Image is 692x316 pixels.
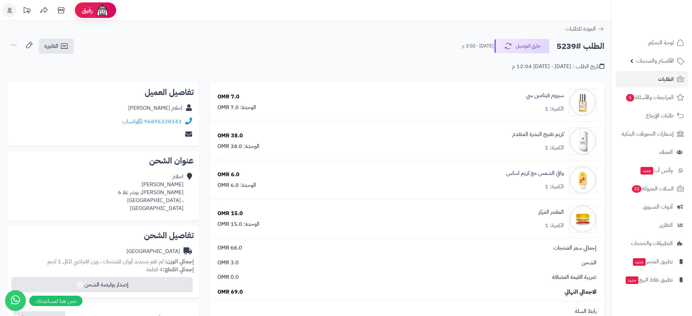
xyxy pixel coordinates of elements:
[616,217,688,233] a: التقارير
[217,273,239,281] span: 0.0 OMR
[552,273,596,281] span: ضريبة القيمة المضافة
[616,34,688,51] a: لوحة التحكم
[144,117,182,126] a: 96896338343
[645,19,685,34] img: logo-2.png
[122,117,143,126] a: واتساب
[632,257,673,266] span: تطبيق المتجر
[640,166,673,175] span: وآتس آب
[118,173,183,212] div: احلام [PERSON_NAME] [PERSON_NAME]، بوشر غلا 6 ، [GEOGRAPHIC_DATA] [GEOGRAPHIC_DATA]
[217,288,243,296] span: 69.0 OMR
[217,220,259,228] div: الوحدة: 15.0 OMR
[217,143,259,150] div: الوحدة: 38.0 OMR
[636,56,674,66] span: الأقسام والمنتجات
[163,265,194,274] strong: إجمالي القطع:
[646,111,674,120] span: طلبات الإرجاع
[569,127,596,155] img: 1739573726-cm4q21r9m0e1d01kleger9j34_ampoul_2-90x90.png
[506,169,564,177] a: واقي الشمس مع كريم اساس
[616,235,688,252] a: التطبيقات والخدمات
[616,71,688,87] a: الطلبات
[622,129,674,139] span: إشعارات التحويلات البنكية
[626,94,634,102] span: 5
[554,244,596,252] span: إجمالي سعر المنتجات
[545,183,564,191] div: الكمية: 1
[648,38,674,48] span: لوحة التحكم
[126,247,180,255] div: [GEOGRAPHIC_DATA]
[640,167,653,175] span: جديد
[128,104,182,112] div: احلام [PERSON_NAME]
[616,272,688,288] a: تطبيق نقاط البيعجديد
[545,105,564,113] div: الكمية: 1
[12,231,194,240] h2: تفاصيل الشحن
[631,239,673,248] span: التطبيقات والخدمات
[545,222,564,230] div: الكمية: 1
[217,244,242,252] span: 66.0 OMR
[538,208,564,216] a: المقشر المركز
[217,171,239,179] div: 6.0 OMR
[616,144,688,160] a: العملاء
[44,42,58,50] span: الفاتورة
[526,92,564,99] a: سيروم فيتامين سي
[545,144,564,152] div: الكمية: 1
[82,6,93,14] span: رفيق
[616,126,688,142] a: إشعارات التحويلات البنكية
[217,259,239,267] span: 3.0 OMR
[616,199,688,215] a: أدوات التسويق
[569,205,596,233] img: 1739575568-cm5h90uvo0xar01klg5zoc1bm__D8_A7_D9_84_D9_85_D9_82_D8_B4_D8_B1__D8_A7_D9_84_D9_85_D8_B...
[565,288,596,296] span: الاجمالي النهائي
[631,184,674,193] span: السلات المتروكة
[616,107,688,124] a: طلبات الإرجاع
[557,39,604,53] h2: الطلب #5239
[566,25,596,33] span: العودة للطلبات
[462,43,493,50] small: [DATE] - 3:50 م
[632,185,641,193] span: 32
[658,74,674,84] span: الطلبات
[616,89,688,106] a: المراجعات والأسئلة5
[96,3,109,17] img: ai-face.png
[626,276,638,284] span: جديد
[512,130,564,138] a: كريم تفتيح البشرة المتقدم
[217,104,256,112] div: الوحدة: 7.0 OMR
[660,220,673,230] span: التقارير
[659,147,673,157] span: العملاء
[616,180,688,197] a: السلات المتروكة32
[12,157,194,165] h2: عنوان الشحن
[217,210,243,218] div: 15.0 OMR
[12,88,194,96] h2: تفاصيل العميل
[643,202,673,212] span: أدوات التسويق
[625,93,674,102] span: المراجعات والأسئلة
[146,265,194,274] small: 4 قطعة
[633,258,646,266] span: جديد
[625,275,673,285] span: تطبيق نقاط البيع
[512,63,604,71] div: تاريخ الطلب : [DATE] - [DATE] 12:04 م
[212,307,602,315] div: رابط السلة
[217,132,243,140] div: 38.0 OMR
[217,93,239,101] div: 7.0 OMR
[165,257,194,266] strong: إجمالي الوزن:
[569,166,596,194] img: 1739579333-cm52ldfw30nx101kldg1sank3_sun_block_whiting-01-90x90.jpg
[616,162,688,179] a: وآتس آبجديد
[18,3,35,19] a: تحديثات المنصة
[47,257,164,266] span: لم تقم بتحديد أوزان للمنتجات ، وزن افتراضي للكل 1 كجم
[39,39,74,54] a: الفاتورة
[217,181,256,189] div: الوحدة: 6.0 OMR
[566,25,604,33] a: العودة للطلبات
[616,253,688,270] a: تطبيق المتجرجديد
[582,259,596,267] span: الشحن
[494,39,549,53] button: جاري التوصيل
[569,88,596,116] img: 1739578857-cm516j38p0mpi01kl159h85d2_C_SEURM-09-90x90.jpg
[11,277,193,292] button: إصدار بوليصة الشحن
